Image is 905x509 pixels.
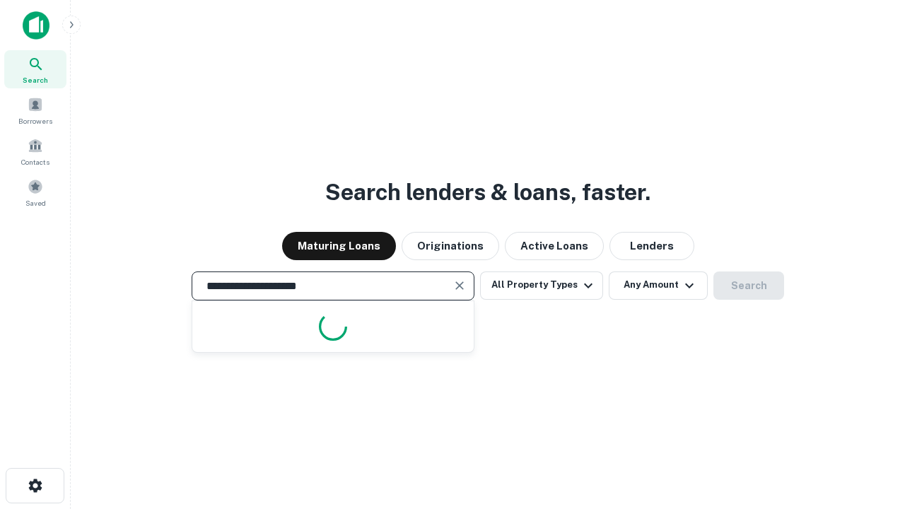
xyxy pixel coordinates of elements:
[450,276,469,296] button: Clear
[480,271,603,300] button: All Property Types
[402,232,499,260] button: Originations
[609,271,708,300] button: Any Amount
[23,11,49,40] img: capitalize-icon.png
[505,232,604,260] button: Active Loans
[25,197,46,209] span: Saved
[4,132,66,170] a: Contacts
[282,232,396,260] button: Maturing Loans
[4,50,66,88] a: Search
[18,115,52,127] span: Borrowers
[834,396,905,464] iframe: Chat Widget
[609,232,694,260] button: Lenders
[4,91,66,129] a: Borrowers
[4,173,66,211] a: Saved
[23,74,48,86] span: Search
[21,156,49,168] span: Contacts
[325,175,650,209] h3: Search lenders & loans, faster.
